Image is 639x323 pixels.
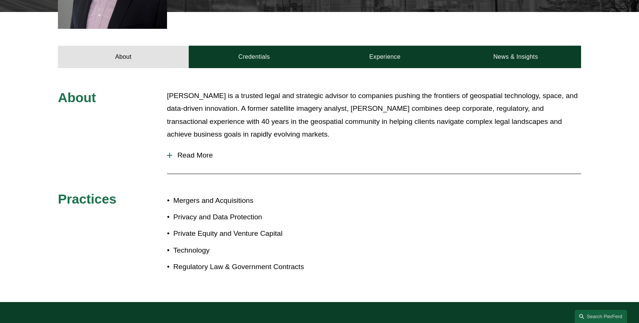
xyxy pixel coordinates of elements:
p: Private Equity and Venture Capital [173,227,319,240]
span: Read More [172,151,581,159]
a: News & Insights [450,46,581,68]
p: Privacy and Data Protection [173,211,319,224]
span: About [58,90,96,105]
p: [PERSON_NAME] is a trusted legal and strategic advisor to companies pushing the frontiers of geos... [167,89,581,141]
p: Technology [173,244,319,257]
a: Search this site [575,310,627,323]
button: Read More [167,146,581,165]
a: Experience [319,46,450,68]
p: Mergers and Acquisitions [173,194,319,207]
a: Credentials [189,46,319,68]
span: Practices [58,192,117,206]
p: Regulatory Law & Government Contracts [173,260,319,274]
a: About [58,46,189,68]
